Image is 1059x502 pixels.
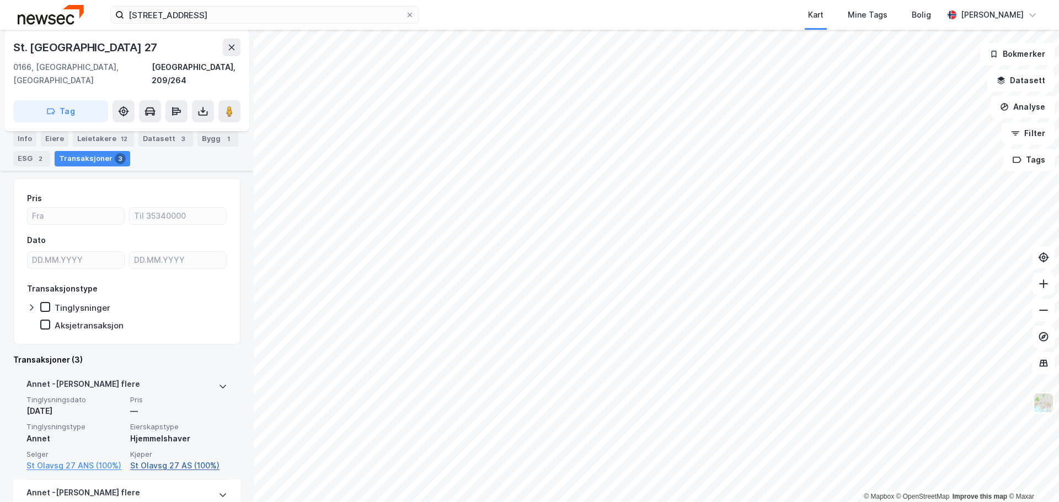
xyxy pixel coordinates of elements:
div: Pris [27,192,42,205]
div: Dato [27,234,46,247]
div: Aksjetransaksjon [55,320,124,331]
div: 0166, [GEOGRAPHIC_DATA], [GEOGRAPHIC_DATA] [13,61,152,87]
span: Tinglysningstype [26,422,124,431]
div: [DATE] [26,404,124,418]
div: [PERSON_NAME] [961,8,1024,21]
span: Pris [130,395,227,404]
div: Info [13,131,36,147]
div: Tinglysninger [55,303,110,313]
button: Tag [13,100,108,122]
div: Mine Tags [848,8,887,21]
a: OpenStreetMap [896,493,950,500]
span: Tinglysningsdato [26,395,124,404]
button: Tags [1003,149,1055,171]
div: Annet [26,432,124,445]
a: St Olavsg 27 AS (100%) [130,459,227,472]
input: Til 35340000 [130,208,226,224]
div: Kart [808,8,823,21]
div: Eiere [41,131,68,147]
div: Bygg [197,131,238,147]
img: Z [1033,392,1054,413]
span: Selger [26,450,124,459]
input: Fra [28,208,124,224]
div: [GEOGRAPHIC_DATA], 209/264 [152,61,240,87]
img: newsec-logo.f6e21ccffca1b3a03d2d.png [18,5,84,24]
div: Datasett [138,131,193,147]
div: — [130,404,227,418]
iframe: Chat Widget [1004,449,1059,502]
div: 3 [178,133,189,144]
div: St. [GEOGRAPHIC_DATA] 27 [13,39,159,56]
div: Transaksjonstype [27,282,98,295]
div: Transaksjoner (3) [13,353,240,366]
span: Eierskapstype [130,422,227,431]
input: DD.MM.YYYY [130,252,226,268]
button: Analyse [991,96,1055,118]
div: 3 [115,153,126,164]
button: Datasett [987,69,1055,91]
div: Annet - [PERSON_NAME] flere [26,377,140,395]
span: Kjøper [130,450,227,459]
button: Bokmerker [980,43,1055,65]
div: Leietakere [73,131,134,147]
div: Transaksjoner [55,151,130,166]
div: ESG [13,151,50,166]
input: Søk på adresse, matrikkel, gårdeiere, leietakere eller personer [124,7,405,23]
input: DD.MM.YYYY [28,252,124,268]
div: Hjemmelshaver [130,432,227,445]
div: Bolig [912,8,931,21]
div: 2 [35,153,46,164]
a: St Olavsg 27 ANS (100%) [26,459,124,472]
div: 12 [119,133,130,144]
div: 1 [223,133,234,144]
a: Improve this map [953,493,1007,500]
button: Filter [1002,122,1055,144]
a: Mapbox [864,493,894,500]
